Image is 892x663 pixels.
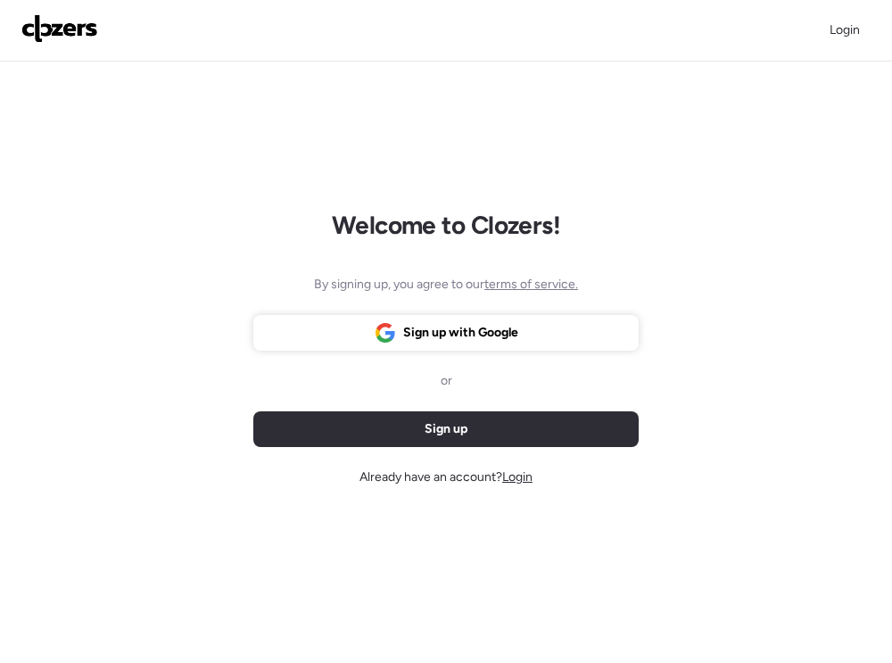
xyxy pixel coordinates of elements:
[359,468,533,486] span: Already have an account?
[332,210,560,240] h1: Welcome to Clozers!
[403,324,518,342] span: Sign up with Google
[484,277,578,292] span: terms of service.
[21,14,98,43] img: Logo
[830,22,860,37] span: Login
[441,372,452,390] span: or
[425,420,467,438] span: Sign up
[314,276,578,294] span: By signing up, you agree to our
[502,469,533,485] span: Login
